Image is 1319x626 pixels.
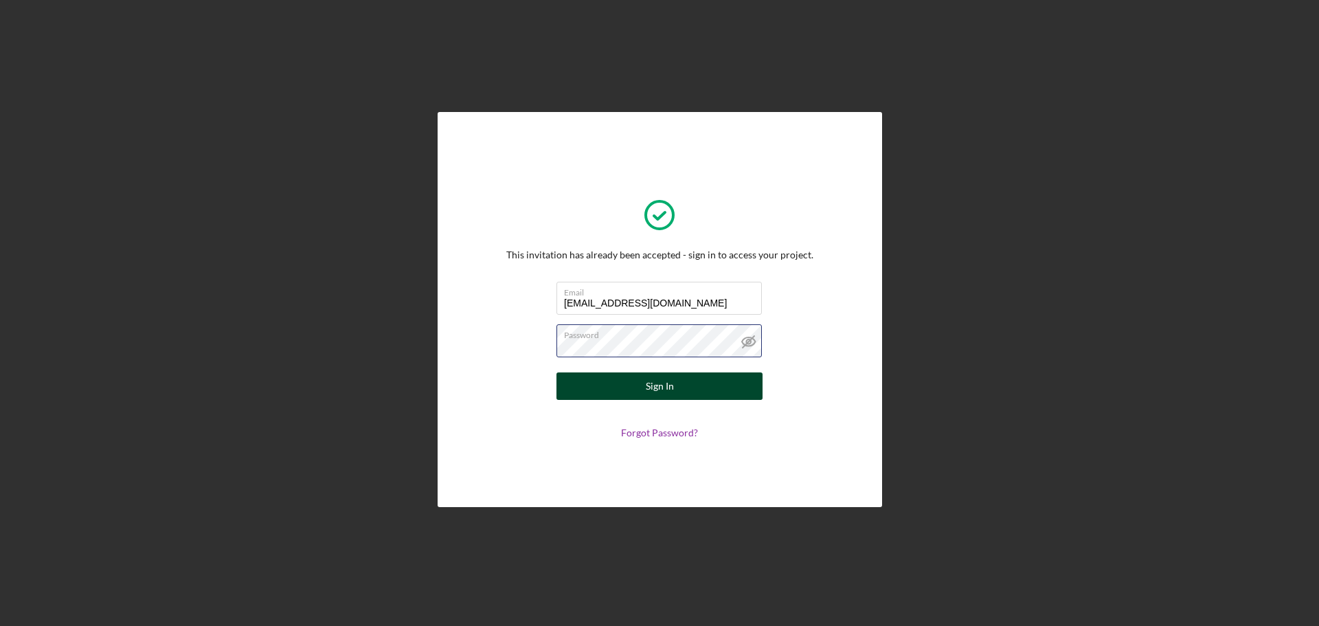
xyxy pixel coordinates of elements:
label: Password [564,325,762,340]
div: Sign In [646,372,674,400]
label: Email [564,282,762,298]
a: Forgot Password? [621,427,698,438]
div: This invitation has already been accepted - sign in to access your project. [506,249,813,260]
button: Sign In [556,372,763,400]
